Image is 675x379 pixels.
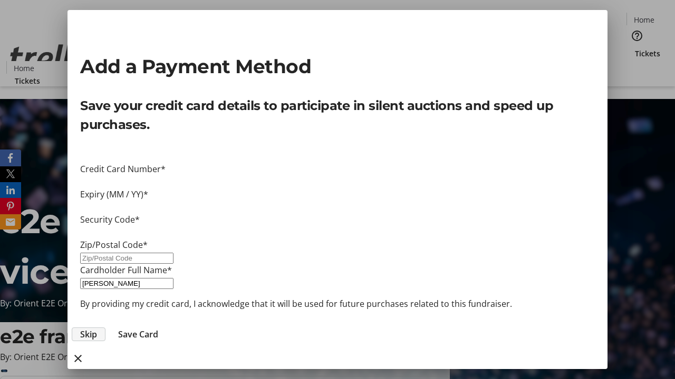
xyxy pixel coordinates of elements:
span: Skip [80,328,97,341]
p: By providing my credit card, I acknowledge that it will be used for future purchases related to t... [80,297,595,310]
iframe: Secure CVC input frame [80,226,595,238]
button: Skip [72,327,105,341]
label: Cardholder Full Name* [80,264,172,276]
span: Save Card [118,328,158,341]
label: Zip/Postal Code* [80,239,148,251]
button: Save Card [110,328,167,341]
button: close [67,348,89,369]
iframe: Secure card number input frame [80,175,595,188]
input: Card Holder Name [80,278,173,289]
input: Zip/Postal Code [80,253,173,264]
p: Save your credit card details to participate in silent auctions and speed up purchases. [80,96,595,134]
label: Expiry (MM / YY)* [80,188,148,200]
h2: Add a Payment Method [80,52,595,81]
label: Credit Card Number* [80,163,166,175]
iframe: Secure expiration date input frame [80,201,595,213]
label: Security Code* [80,214,140,225]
